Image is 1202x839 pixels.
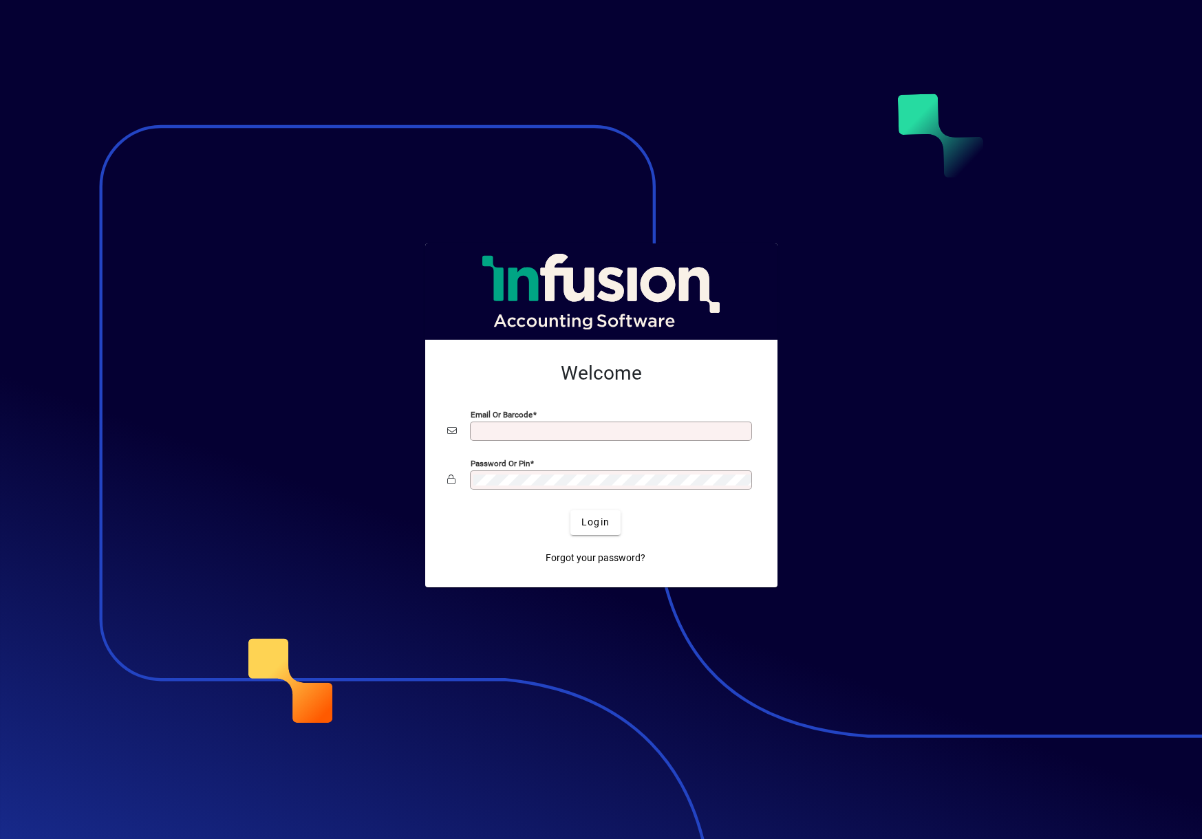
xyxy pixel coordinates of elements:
[471,458,530,468] mat-label: Password or Pin
[447,362,755,385] h2: Welcome
[581,515,610,530] span: Login
[471,409,533,419] mat-label: Email or Barcode
[570,510,621,535] button: Login
[546,551,645,565] span: Forgot your password?
[540,546,651,571] a: Forgot your password?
